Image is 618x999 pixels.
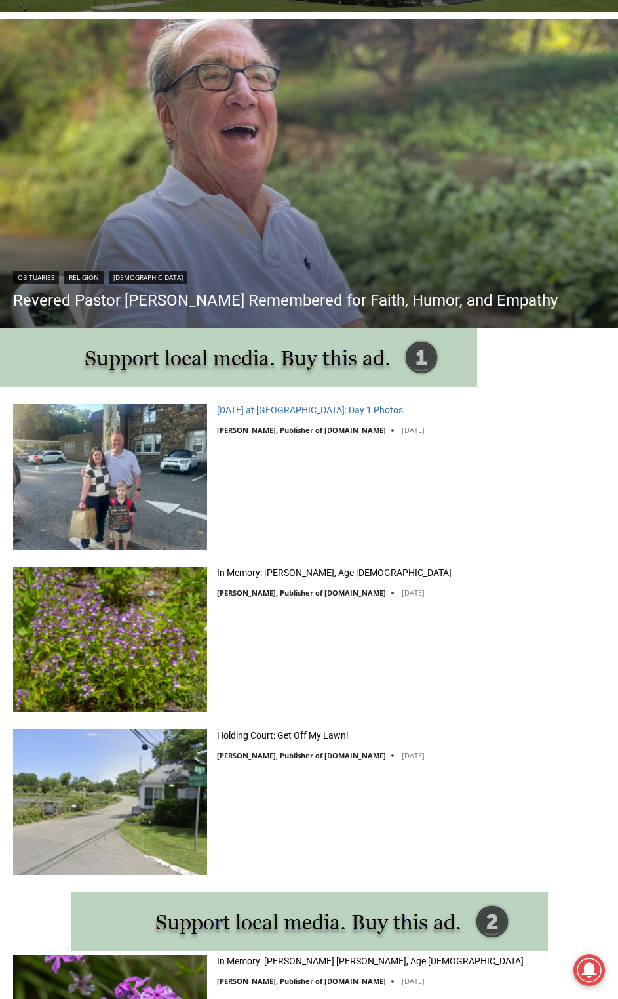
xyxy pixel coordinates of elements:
a: [DATE] at [GEOGRAPHIC_DATA]: Day 1 Photos [217,404,403,416]
div: "We would have speakers with experience in local journalism speak to us about their experiences a... [322,1,611,127]
a: Religion [64,271,104,284]
a: [PERSON_NAME], Publisher of [DOMAIN_NAME] [217,750,386,760]
a: [PERSON_NAME], Publisher of [DOMAIN_NAME] [217,425,386,435]
img: First Day of School at Rye City Schools: Day 1 Photos [13,404,207,550]
a: Holding Court: Get Off My Lawn! [217,729,349,741]
a: [PERSON_NAME], Publisher of [DOMAIN_NAME] [217,976,386,986]
a: In Memory: [PERSON_NAME], Age [DEMOGRAPHIC_DATA] [217,567,452,579]
a: In Memory: [PERSON_NAME] [PERSON_NAME], Age [DEMOGRAPHIC_DATA] [217,955,524,967]
a: Revered Pastor [PERSON_NAME] Remembered for Faith, Humor, and Empathy [13,291,558,310]
span: Open Tues. - Sun. [PHONE_NUMBER] [4,135,128,185]
img: support local media, buy this ad [71,892,548,951]
a: Intern @ [DOMAIN_NAME] [315,127,617,163]
a: [DEMOGRAPHIC_DATA] [109,271,187,284]
time: [DATE] [402,425,425,435]
img: Holding Court: Get Off My Lawn! [13,729,207,875]
div: "[PERSON_NAME]'s draw is the fine variety of pristine raw fish kept on hand" [135,82,193,157]
a: Open Tues. - Sun. [PHONE_NUMBER] [1,132,132,163]
span: Intern @ [DOMAIN_NAME] [334,131,598,160]
div: | | [13,268,558,284]
time: [DATE] [402,588,425,598]
img: In Memory: Adele Arrigale, Age 90 [13,567,207,712]
a: Obituaries [13,271,59,284]
time: [DATE] [402,976,425,986]
time: [DATE] [402,750,425,760]
a: [PERSON_NAME], Publisher of [DOMAIN_NAME] [217,588,386,598]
